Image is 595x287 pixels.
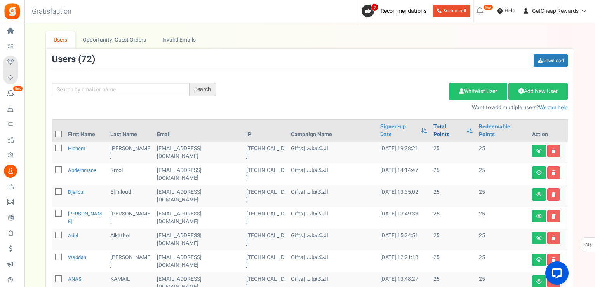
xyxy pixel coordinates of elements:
a: ANAS [68,275,82,283]
td: [PERSON_NAME] [107,207,153,229]
a: Waddah [68,254,86,261]
td: [DATE] 12:21:18 [377,250,431,272]
a: Whitelist User [449,83,507,100]
td: subscriber [154,250,243,272]
a: Download [534,54,568,67]
td: [TECHNICAL_ID] [243,250,288,272]
span: 72 [81,52,92,66]
td: 25 [430,250,475,272]
i: Delete user [552,170,556,175]
td: 25 [430,185,475,207]
td: [DATE] 14:14:47 [377,163,431,185]
i: View details [536,279,542,284]
img: Gratisfaction [3,3,21,20]
i: View details [536,236,542,240]
a: [PERSON_NAME] [68,210,102,225]
a: New [3,87,21,100]
i: Delete user [552,192,556,197]
a: Book a call [433,5,470,17]
th: Action [529,120,568,142]
td: Gifts | المكافئات [288,207,377,229]
td: [TECHNICAL_ID] [243,185,288,207]
td: subscriber [154,185,243,207]
i: View details [536,192,542,197]
td: Elmiloudi [107,185,153,207]
td: customer [154,142,243,163]
td: subscriber [154,229,243,250]
span: 2 [371,3,378,11]
div: Search [190,83,216,96]
p: Want to add multiple users? [228,104,568,112]
a: Opportunity: Guest Orders [75,31,154,49]
a: Redeemable Points [479,123,526,138]
i: View details [536,170,542,175]
td: 25 [476,207,529,229]
th: Last Name [107,120,153,142]
a: Add New User [508,83,568,100]
td: alkather [107,229,153,250]
input: Search by email or name [52,83,190,96]
td: [DATE] 13:35:02 [377,185,431,207]
i: Delete user [552,236,556,240]
a: adel [68,232,78,239]
span: Recommendations [381,7,426,15]
td: 25 [430,229,475,250]
a: Djelloul [68,188,84,196]
a: Signed-up Date [380,123,418,138]
td: subscriber [154,207,243,229]
td: 25 [430,163,475,185]
span: Help [503,7,515,15]
td: subscriber [154,163,243,185]
i: Delete user [552,149,556,153]
td: 25 [476,229,529,250]
a: Help [494,5,518,17]
a: Total Points [433,123,462,138]
td: Gifts | المكافئات [288,142,377,163]
td: Rmol [107,163,153,185]
td: [DATE] 19:38:21 [377,142,431,163]
th: IP [243,120,288,142]
a: Hichem [68,145,85,152]
h3: Users ( ) [52,54,95,65]
th: Campaign Name [288,120,377,142]
td: 25 [476,163,529,185]
td: [TECHNICAL_ID] [243,207,288,229]
td: Gifts | المكافئات [288,163,377,185]
span: FAQs [583,238,593,252]
td: 25 [476,142,529,163]
td: [TECHNICAL_ID] [243,142,288,163]
i: Delete user [552,214,556,219]
em: New [13,86,23,91]
a: Users [46,31,75,49]
a: 2 Recommendations [362,5,430,17]
a: Abderhmane [68,166,96,174]
a: We can help [539,103,568,112]
td: [TECHNICAL_ID] [243,229,288,250]
span: GetCheap Rewards [532,7,579,15]
td: [PERSON_NAME] [107,142,153,163]
td: 25 [476,185,529,207]
th: Email [154,120,243,142]
td: Gifts | المكافئات [288,229,377,250]
em: New [483,5,493,10]
td: 25 [430,207,475,229]
i: View details [536,257,542,262]
i: View details [536,214,542,219]
td: [TECHNICAL_ID] [243,163,288,185]
i: Delete user [552,257,556,262]
td: [DATE] 15:24:51 [377,229,431,250]
th: First Name [65,120,108,142]
h3: Gratisfaction [23,4,80,19]
td: 25 [430,142,475,163]
td: Gifts | المكافئات [288,250,377,272]
td: [DATE] 13:49:33 [377,207,431,229]
td: 25 [476,250,529,272]
a: Invalid Emails [154,31,204,49]
td: Gifts | المكافئات [288,185,377,207]
td: [PERSON_NAME] [107,250,153,272]
i: View details [536,149,542,153]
